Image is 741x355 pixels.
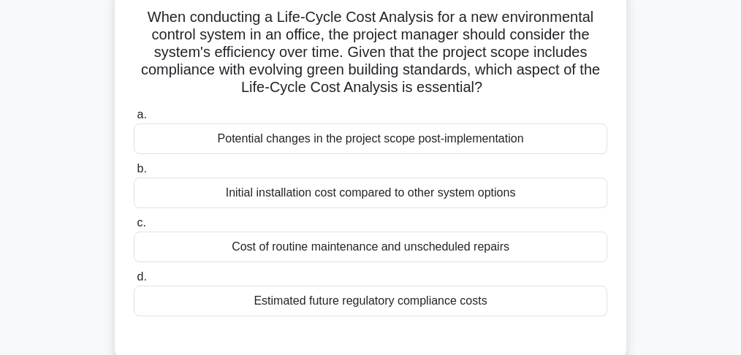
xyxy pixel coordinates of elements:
[137,216,145,229] span: c.
[137,108,146,121] span: a.
[134,286,607,316] div: Estimated future regulatory compliance costs
[134,177,607,208] div: Initial installation cost compared to other system options
[132,8,609,97] h5: When conducting a Life-Cycle Cost Analysis for a new environmental control system in an office, t...
[137,270,146,283] span: d.
[137,162,146,175] span: b.
[134,232,607,262] div: Cost of routine maintenance and unscheduled repairs
[134,123,607,154] div: Potential changes in the project scope post-implementation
